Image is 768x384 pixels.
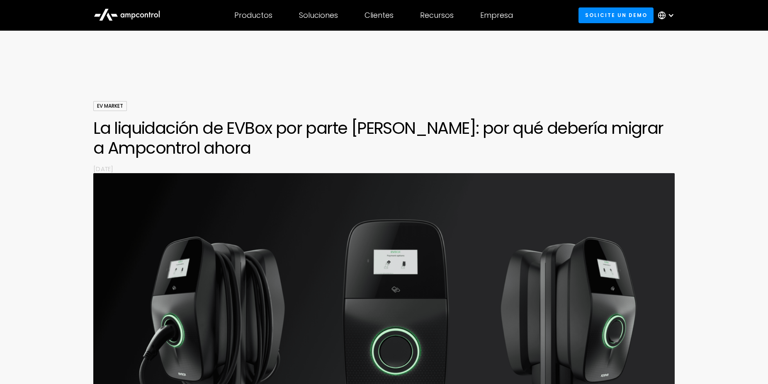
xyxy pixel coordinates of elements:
[480,11,513,20] div: Empresa
[420,11,454,20] div: Recursos
[93,118,675,158] h1: La liquidación de EVBox por parte [PERSON_NAME]: por qué debería migrar a Ampcontrol ahora
[93,101,127,111] div: EV Market
[299,11,338,20] div: Soluciones
[234,11,272,20] div: Productos
[93,164,675,173] p: [DATE]
[365,11,394,20] div: Clientes
[578,7,654,23] a: Solicite un demo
